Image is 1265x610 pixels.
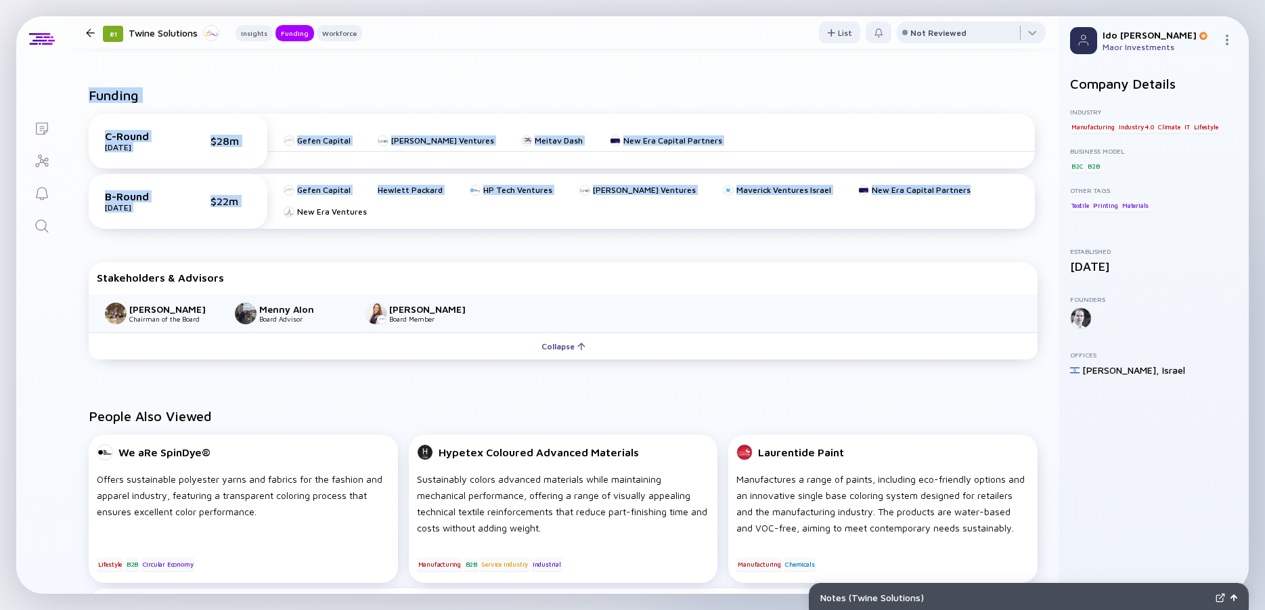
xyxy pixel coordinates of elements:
div: [PERSON_NAME] [129,303,219,315]
a: New Era Ventures [284,206,367,217]
div: [PERSON_NAME] Ventures [593,185,696,195]
a: Gefen Capital [284,135,351,146]
a: [PERSON_NAME] Ventures [579,185,696,195]
div: Notes ( Twine Solutions ) [820,592,1210,603]
div: Materials [1121,198,1150,212]
h2: Funding [89,87,139,103]
div: [DATE] [105,142,173,152]
a: Gefen Capital [284,185,351,195]
div: [PERSON_NAME] [389,303,479,315]
img: Alon Bar-Shany picture [105,303,127,324]
div: 81 [103,26,123,42]
div: Board Advisor [259,315,349,323]
div: Manufacturing [736,558,782,571]
div: Printing [1092,198,1119,212]
div: IT [1183,120,1191,133]
div: Lifestyle [97,558,123,571]
div: Lifestyle [1193,120,1219,133]
div: Industry 4.0 [1117,120,1155,133]
a: HP Tech Ventures [470,185,552,195]
div: B2B [464,558,479,571]
img: Israel Flag [1070,366,1080,375]
div: [DATE] [105,202,173,213]
img: Limor Ganot picture [365,303,386,324]
img: Menny Alon picture [235,303,257,324]
a: Investor Map [16,144,67,176]
div: Established [1070,247,1238,255]
div: We aRe SpinDye® [118,446,210,458]
div: Laurentide Paint [758,446,844,458]
div: Circular Economy [141,558,195,571]
div: New Era Capital Partners [872,185,971,195]
div: Gefen Capital [297,135,351,146]
div: Industry [1070,108,1238,116]
div: Workforce [317,26,362,40]
div: [PERSON_NAME] , [1082,364,1159,376]
a: We aRe SpinDye®Offers sustainable polyester yarns and fabrics for the fashion and apparel industr... [89,435,398,588]
div: Offers sustainable polyester yarns and fabrics for the fashion and apparel industry, featuring a ... [97,471,390,536]
div: Meitav Dash [535,135,583,146]
div: Collapse [533,336,594,357]
img: Expand Notes [1216,593,1225,603]
a: New Era Capital Partners [610,135,722,146]
div: Manufacturing [417,558,462,571]
div: HP Tech Ventures [483,185,552,195]
a: Reminders [16,176,67,209]
div: Manufacturing [1070,120,1115,133]
img: Open Notes [1230,594,1237,601]
div: Hypetex Coloured Advanced Materials [439,446,639,458]
div: Industrial [531,558,562,571]
div: Business Model [1070,147,1238,155]
h2: People Also Viewed [89,408,1038,424]
div: $28m [210,135,251,147]
button: List [819,22,860,43]
a: Search [16,209,67,241]
button: Funding [275,25,314,41]
a: New Era Capital Partners [858,185,971,195]
div: Service Industry [480,558,529,571]
a: Maverick Ventures Israel [723,185,831,195]
button: Collapse [89,332,1038,360]
div: B2B [1086,159,1101,173]
div: B-Round [105,190,173,202]
div: New Era Ventures [297,206,367,217]
div: Founders [1070,295,1238,303]
div: Other Tags [1070,186,1238,194]
div: [PERSON_NAME] Ventures [391,135,494,146]
div: Menny Alon [259,303,349,315]
div: Textile [1070,198,1090,212]
div: Insights [236,26,273,40]
div: B2C [1070,159,1084,173]
div: Chemicals [784,558,816,571]
div: Board Member [389,315,479,323]
div: New Era Capital Partners [623,135,722,146]
img: Menu [1222,35,1233,45]
div: Maor Investments [1103,42,1216,52]
div: Climate [1157,120,1182,133]
a: Meitav Dash [521,135,583,146]
div: Ido [PERSON_NAME] [1103,29,1216,41]
div: Stakeholders & Advisors [97,271,1029,284]
a: Hypetex Coloured Advanced MaterialsSustainably colors advanced materials while maintaining mechan... [409,435,718,588]
div: Twine Solutions [129,24,219,41]
a: Hewlett Packard [378,185,443,195]
div: Maverick Ventures Israel [736,185,831,195]
button: Workforce [317,25,362,41]
button: Insights [236,25,273,41]
div: Chairman of the Board [129,315,219,323]
div: B2B [125,558,139,571]
div: Gefen Capital [297,185,351,195]
a: Laurentide PaintManufactures a range of paints, including eco-friendly options and an innovative ... [728,435,1038,588]
h2: Company Details [1070,76,1238,91]
div: Manufactures a range of paints, including eco-friendly options and an innovative single base colo... [736,471,1029,536]
a: Lists [16,111,67,144]
a: [PERSON_NAME] Ventures [378,135,494,146]
img: Profile Picture [1070,27,1097,54]
div: Sustainably colors advanced materials while maintaining mechanical performance, offering a range ... [417,471,710,536]
div: Offices [1070,351,1238,359]
div: $22m [210,195,251,207]
div: C-Round [105,130,173,142]
div: Israel [1162,364,1185,376]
